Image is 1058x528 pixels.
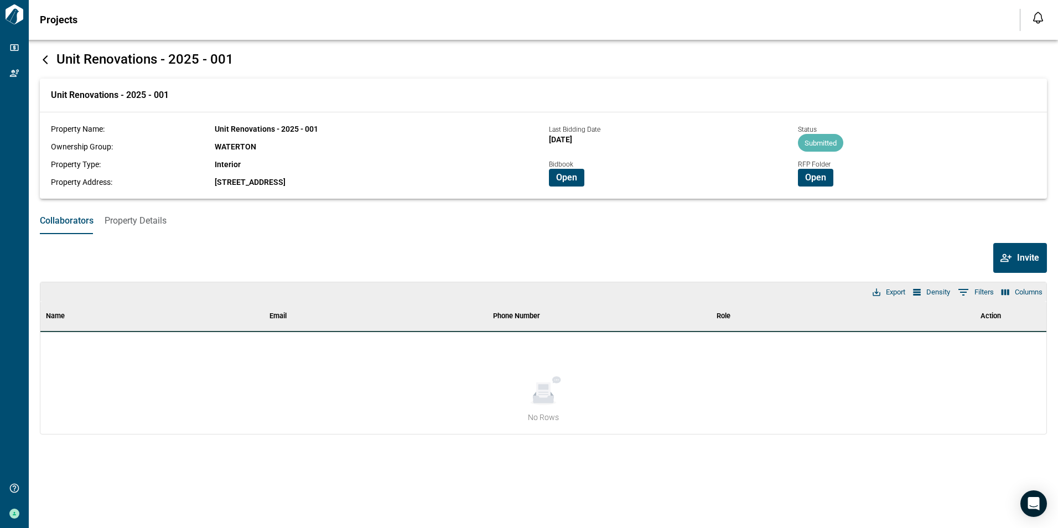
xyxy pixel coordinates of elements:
[215,125,318,133] span: Unit Renovations - 2025 - 001
[51,90,169,101] span: Unit Renovations - 2025 - 001
[798,172,833,182] a: Open
[935,301,1046,332] div: Action
[269,301,287,332] div: Email
[955,283,997,301] button: Show filters
[717,301,730,332] div: Role
[711,301,935,332] div: Role
[798,139,843,147] span: Submitted
[29,208,1058,234] div: base tabs
[56,51,234,67] span: Unit Renovations - 2025 - 001
[549,172,584,182] a: Open
[999,285,1045,299] button: Select columns
[798,161,831,168] span: RFP Folder
[51,125,105,133] span: Property Name:
[215,142,256,151] span: WATERTON
[1020,490,1047,517] div: Open Intercom Messenger
[549,135,572,144] span: [DATE]
[981,301,1001,332] div: Action
[493,301,540,332] div: Phone Number
[40,14,77,25] span: Projects
[51,160,101,169] span: Property Type:
[549,126,600,133] span: Last Bidding Date
[487,301,711,332] div: Phone Number
[46,301,65,332] div: Name
[40,301,264,332] div: Name
[528,412,559,423] span: No Rows
[805,172,826,183] span: Open
[910,285,953,299] button: Density
[798,126,817,133] span: Status
[556,172,577,183] span: Open
[264,301,487,332] div: Email
[1029,9,1047,27] button: Open notification feed
[549,161,573,168] span: Bidbook
[215,160,241,169] span: Interior
[870,285,908,299] button: Export
[798,169,833,187] button: Open
[993,243,1047,273] button: Invite
[40,215,94,226] span: Collaborators
[215,178,286,187] span: [STREET_ADDRESS]
[51,142,113,151] span: Ownership Group:
[105,215,167,226] span: Property Details
[549,169,584,187] button: Open
[51,178,112,187] span: Property Address:
[1017,252,1039,263] span: Invite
